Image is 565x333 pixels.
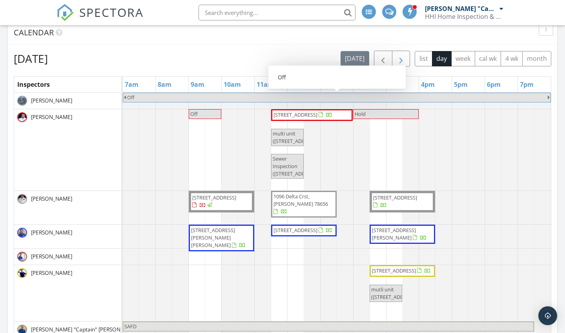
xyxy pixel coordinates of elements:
a: 8am [156,78,173,91]
div: Open Intercom Messenger [538,306,557,325]
span: mutli unit ([STREET_ADDRESS]) [371,286,418,300]
button: list [415,51,432,66]
img: resized_103945_1607186620487.jpeg [17,228,27,238]
span: Off [127,94,135,101]
button: Next day [392,51,410,67]
span: Off [190,110,198,117]
a: 4pm [419,78,437,91]
button: [DATE] [341,51,369,66]
a: 12pm [288,78,309,91]
span: [PERSON_NAME] [29,269,74,277]
button: day [432,51,452,66]
a: SPECTORA [56,11,144,27]
a: 6pm [485,78,503,91]
a: 1pm [321,78,338,91]
a: 7pm [518,78,536,91]
span: [PERSON_NAME] [29,229,74,236]
img: The Best Home Inspection Software - Spectora [56,4,74,21]
img: 8334a47d40204d029b6682c9b1fdee83.jpeg [17,112,27,122]
span: Inspectors [17,80,50,89]
a: 2pm [354,78,371,91]
img: dsc07028.jpg [17,252,27,262]
span: [STREET_ADDRESS] [373,194,417,201]
a: 7am [123,78,140,91]
span: [STREET_ADDRESS] [273,111,317,118]
button: 4 wk [501,51,523,66]
span: [STREET_ADDRESS][PERSON_NAME] [372,227,416,241]
span: [STREET_ADDRESS][PERSON_NAME][PERSON_NAME] [191,227,235,249]
a: 5pm [452,78,470,91]
a: 3pm [386,78,404,91]
span: [PERSON_NAME] [29,195,74,203]
a: 10am [222,78,243,91]
a: 9am [189,78,206,91]
span: 1096 Delta Crst, [PERSON_NAME] 78656 [273,193,328,207]
span: [PERSON_NAME] [29,113,74,121]
img: jj.jpg [17,96,27,106]
h2: [DATE] [14,51,48,66]
a: 11am [255,78,276,91]
span: SAFD [124,323,137,330]
button: month [522,51,551,66]
span: multi unit ([STREET_ADDRESS]) [273,130,320,145]
button: cal wk [475,51,501,66]
span: Sewer Inspection ([STREET_ADDRESS]) [273,155,320,177]
span: [PERSON_NAME] [29,252,74,260]
span: Hold [355,110,366,117]
span: [STREET_ADDRESS] [372,267,416,274]
button: week [451,51,475,66]
span: SPECTORA [79,4,144,20]
span: [STREET_ADDRESS] [192,194,236,201]
div: HHI Home Inspection & Pest Control [425,13,503,20]
span: Calendar [14,27,54,38]
span: [STREET_ADDRESS] [273,227,317,234]
span: [PERSON_NAME] [29,97,74,104]
input: Search everything... [199,5,355,20]
img: img_0667.jpeg [17,194,27,204]
button: Previous day [374,51,392,67]
div: [PERSON_NAME] "Captain" [PERSON_NAME] [425,5,498,13]
img: img_7310_small.jpeg [17,268,27,278]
